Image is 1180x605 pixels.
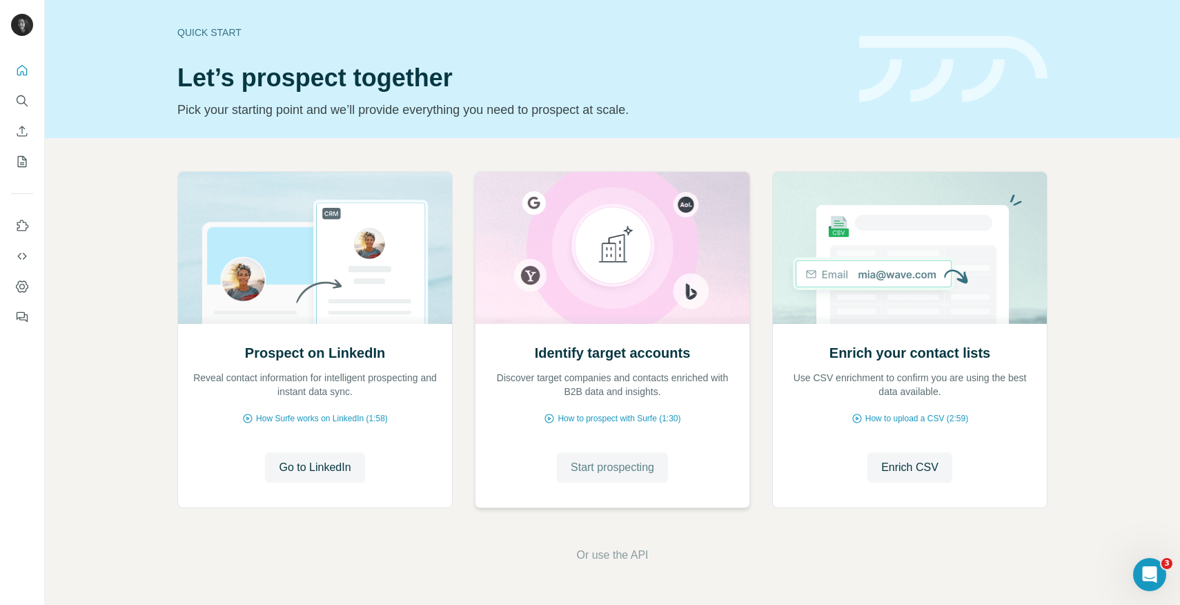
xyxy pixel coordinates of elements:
span: How Surfe works on LinkedIn (1:58) [256,412,388,425]
span: How to prospect with Surfe (1:30) [558,412,680,425]
p: Reveal contact information for intelligent prospecting and instant data sync. [192,371,438,398]
img: Identify target accounts [475,172,750,324]
h2: Enrich your contact lists [829,343,990,363]
h1: Let’s prospect together [177,64,843,92]
h2: Identify target accounts [535,343,691,363]
button: Enrich CSV [867,452,952,483]
h2: Prospect on LinkedIn [245,343,385,363]
button: Dashboard [11,274,33,299]
button: Enrich CSV [11,119,33,144]
img: Enrich your contact lists [772,172,1048,324]
button: Quick start [11,58,33,83]
button: Go to LinkedIn [265,452,364,483]
button: Use Surfe on LinkedIn [11,213,33,238]
span: 3 [1161,558,1172,569]
button: My lists [11,149,33,174]
p: Use CSV enrichment to confirm you are using the best data available. [787,371,1033,398]
button: Use Surfe API [11,244,33,269]
img: Avatar [11,14,33,36]
span: How to upload a CSV (2:59) [865,412,968,425]
div: Quick start [177,26,843,39]
button: Or use the API [576,547,648,564]
span: Enrich CSV [881,459,938,476]
img: banner [859,36,1048,103]
img: Prospect on LinkedIn [177,172,453,324]
button: Search [11,88,33,113]
p: Discover target companies and contacts enriched with B2B data and insights. [489,371,736,398]
span: Start prospecting [571,459,654,476]
iframe: Intercom live chat [1133,558,1166,591]
p: Pick your starting point and we’ll provide everything you need to prospect at scale. [177,100,843,119]
span: Go to LinkedIn [279,459,351,476]
button: Start prospecting [557,452,668,483]
button: Feedback [11,305,33,329]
